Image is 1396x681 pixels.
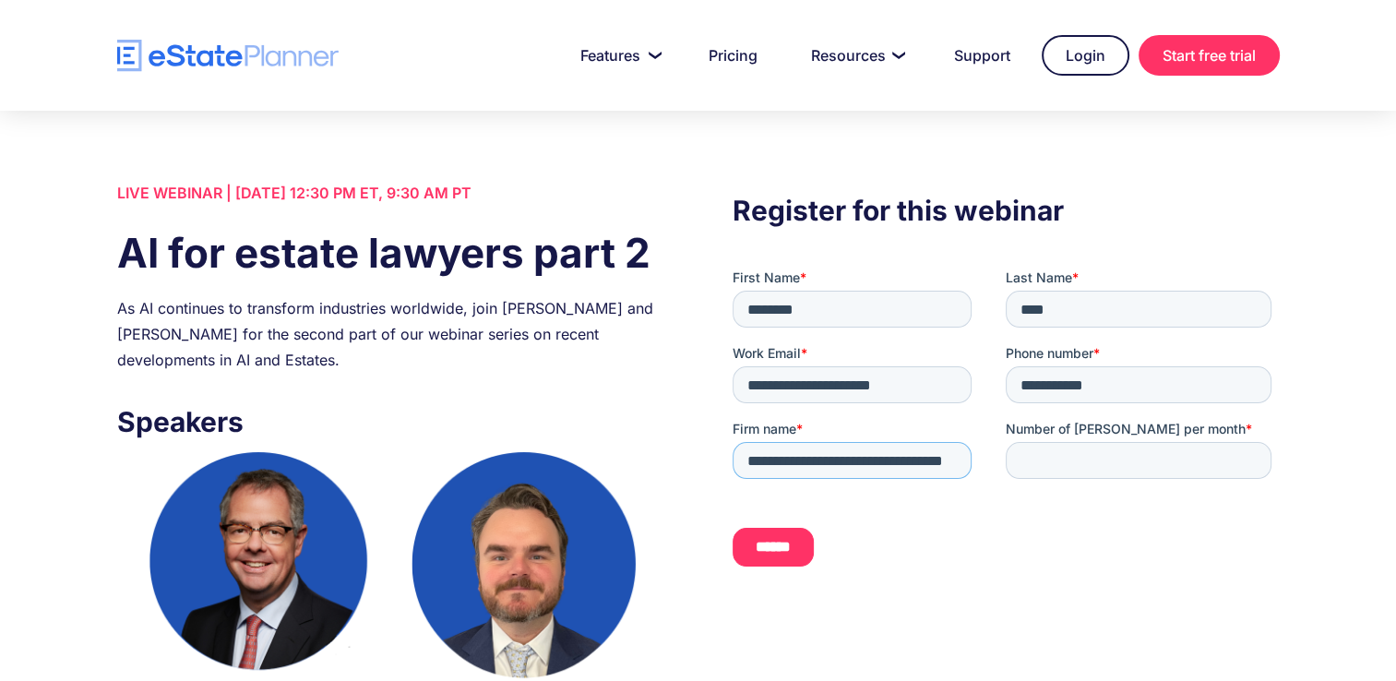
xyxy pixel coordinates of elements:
a: Features [558,37,677,74]
a: Login [1042,35,1129,76]
a: Start free trial [1139,35,1280,76]
a: Pricing [686,37,780,74]
iframe: Form 0 [733,269,1279,582]
h1: AI for estate lawyers part 2 [117,224,663,281]
a: home [117,40,339,72]
div: As AI continues to transform industries worldwide, join [PERSON_NAME] and [PERSON_NAME] for the s... [117,295,663,373]
a: Resources [789,37,923,74]
a: Support [932,37,1032,74]
h3: Speakers [117,400,663,443]
h3: Register for this webinar [733,189,1279,232]
div: LIVE WEBINAR | [DATE] 12:30 PM ET, 9:30 AM PT [117,180,663,206]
